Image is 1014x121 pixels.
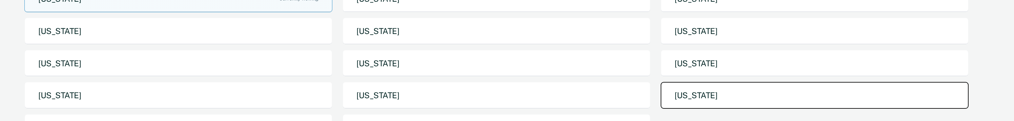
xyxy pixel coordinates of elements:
button: [US_STATE] [661,82,969,109]
button: [US_STATE] [24,18,332,45]
button: [US_STATE] [343,50,650,77]
button: [US_STATE] [24,50,332,77]
button: [US_STATE] [661,50,969,77]
button: [US_STATE] [24,82,332,109]
button: [US_STATE] [343,82,650,109]
button: [US_STATE] [343,18,650,45]
button: [US_STATE] [661,18,969,45]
